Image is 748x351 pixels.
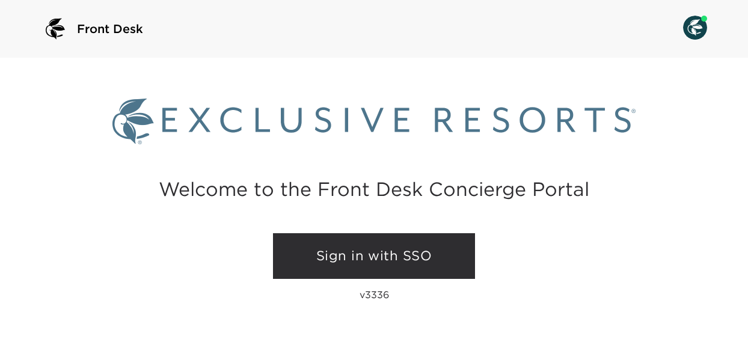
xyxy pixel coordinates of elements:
img: Exclusive Resorts logo [112,99,636,144]
a: Sign in with SSO [273,233,475,279]
h2: Welcome to the Front Desk Concierge Portal [159,180,589,198]
img: User [683,16,707,40]
p: v3336 [360,288,389,301]
img: logo [41,14,70,43]
span: Front Desk [77,20,143,37]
